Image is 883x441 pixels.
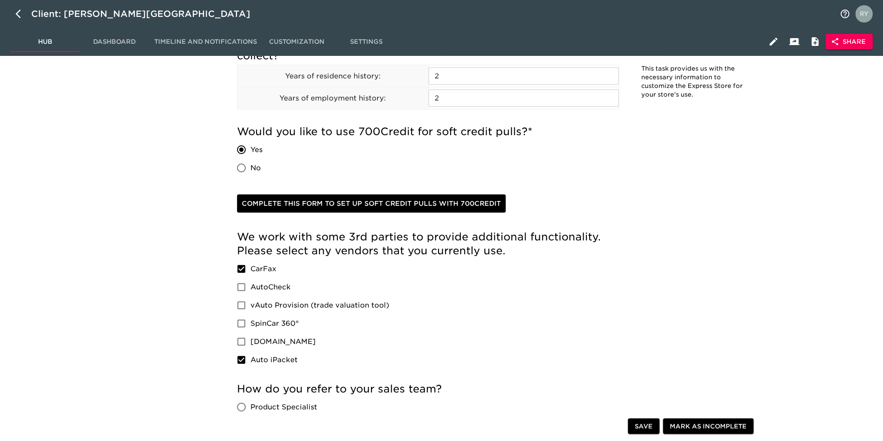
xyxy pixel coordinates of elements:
[237,93,428,104] p: Years of employment history:
[337,36,396,47] span: Settings
[237,382,619,396] h5: How do you refer to your sales team?
[237,195,506,213] a: Complete this form to set up soft credit pulls with 700Credit
[267,36,326,47] span: Customization
[242,198,501,209] span: Complete this form to set up soft credit pulls with 700Credit
[31,7,263,21] div: Client: [PERSON_NAME][GEOGRAPHIC_DATA]
[670,421,747,432] span: Mark as Incomplete
[250,264,276,274] span: CarFax
[832,36,866,47] span: Share
[85,36,144,47] span: Dashboard
[250,163,261,173] span: No
[628,418,659,435] button: Save
[250,145,263,155] span: Yes
[237,71,428,81] p: Years of residence history:
[250,300,389,311] span: vAuto Provision (trade valuation tool)
[250,318,299,329] span: SpinCar 360°
[250,282,291,292] span: AutoCheck
[237,125,619,139] h5: Would you like to use 700Credit for soft credit pulls?
[834,3,855,24] button: notifications
[641,65,745,99] p: This task provides us with the necessary information to customize the Express Store for your stor...
[237,230,619,258] h5: We work with some 3rd parties to provide additional functionality. Please select any vendors that...
[250,355,298,365] span: Auto iPacket
[805,31,825,52] button: Internal Notes and Comments
[16,36,75,47] span: Hub
[635,421,653,432] span: Save
[250,402,317,412] span: Product Specialist
[154,36,257,47] span: Timeline and Notifications
[250,337,316,347] span: [DOMAIN_NAME]
[663,418,753,435] button: Mark as Incomplete
[825,34,873,50] button: Share
[855,5,873,23] img: Profile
